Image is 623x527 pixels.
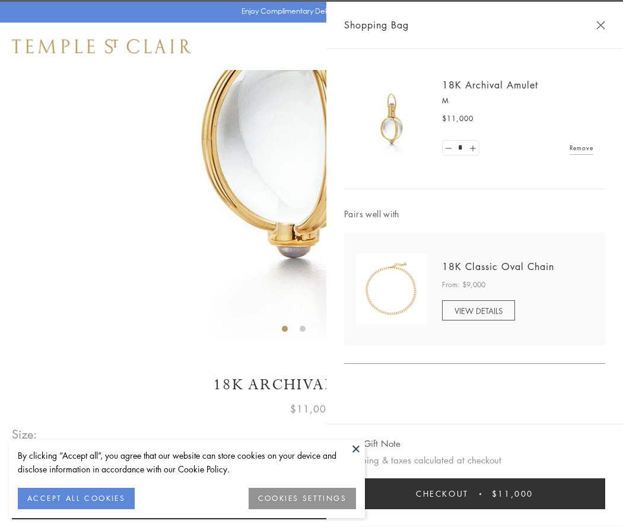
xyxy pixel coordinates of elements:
[344,17,409,33] span: Shopping Bag
[344,453,605,468] p: Shipping & taxes calculated at checkout
[442,113,473,125] span: $11,000
[249,488,356,509] button: COOKIES SETTINGS
[356,83,427,154] img: 18K Archival Amulet
[443,141,454,155] a: Set quantity to 0
[18,488,135,509] button: ACCEPT ALL COOKIES
[356,253,427,325] img: N88865-OV18
[442,260,554,273] a: 18K Classic Oval Chain
[442,95,593,107] p: M
[442,300,515,320] a: VIEW DETAILS
[344,478,605,509] button: Checkout $11,000
[454,305,503,316] span: VIEW DETAILS
[416,487,469,500] span: Checkout
[596,21,605,30] button: Close Shopping Bag
[442,279,485,291] span: From: $9,000
[466,141,478,155] a: Set quantity to 2
[344,436,401,451] button: Add Gift Note
[290,401,333,417] span: $11,000
[442,78,538,91] a: 18K Archival Amulet
[241,5,376,17] p: Enjoy Complimentary Delivery & Returns
[344,207,605,221] span: Pairs well with
[12,39,191,53] img: Temple St. Clair
[12,424,38,444] span: Size:
[12,374,611,395] h1: 18K Archival Amulet
[570,141,593,154] a: Remove
[492,487,533,500] span: $11,000
[18,449,356,476] div: By clicking “Accept all”, you agree that our website can store cookies on your device and disclos...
